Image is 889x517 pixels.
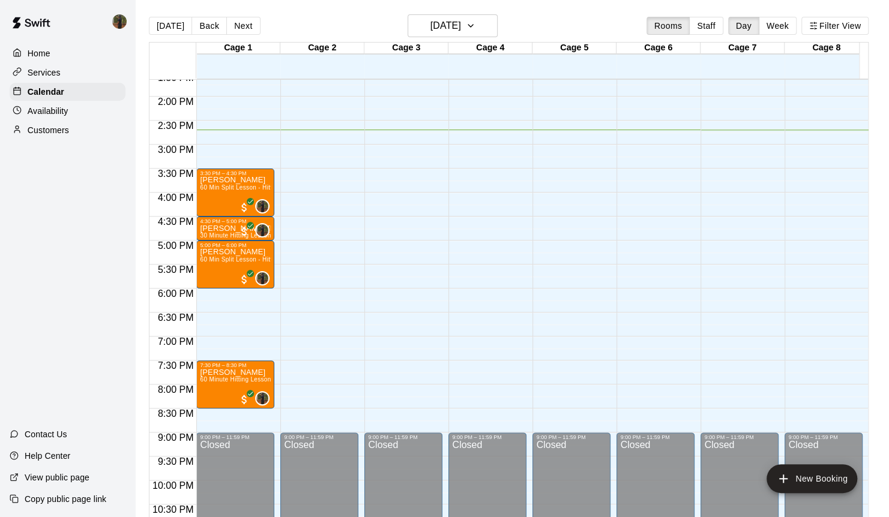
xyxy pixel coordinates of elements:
[284,434,355,440] div: 9:00 PM – 11:59 PM
[25,471,89,483] p: View public page
[25,450,70,462] p: Help Center
[155,312,197,323] span: 6:30 PM
[452,434,523,440] div: 9:00 PM – 11:59 PM
[200,218,271,224] div: 4:30 PM – 5:00 PM
[10,83,125,101] a: Calendar
[408,14,498,37] button: [DATE]
[149,480,196,491] span: 10:00 PM
[196,217,274,241] div: 4:30 PM – 5:00 PM: Smith Anderson
[200,434,271,440] div: 9:00 PM – 11:59 PM
[200,362,271,368] div: 7:30 PM – 8:30 PM
[200,242,271,248] div: 5:00 PM – 6:00 PM
[155,217,197,227] span: 4:30 PM
[155,264,197,275] span: 5:30 PM
[260,199,270,214] span: Mike Thatcher
[155,288,197,299] span: 6:00 PM
[10,44,125,62] a: Home
[260,391,270,405] span: Mike Thatcher
[801,17,869,35] button: Filter View
[701,43,785,54] div: Cage 7
[155,408,197,419] span: 8:30 PM
[704,434,775,440] div: 9:00 PM – 11:59 PM
[196,241,274,288] div: 5:00 PM – 6:00 PM: Jessica Koller
[191,17,227,35] button: Back
[28,124,69,136] p: Customers
[200,232,271,239] span: 30 Minute Hitting Lesson
[25,428,67,440] p: Contact Us
[646,17,690,35] button: Rooms
[238,393,250,405] span: All customers have paid
[200,184,306,191] span: 60 Min Split Lesson - Hitting/Pitching
[255,199,270,214] div: Mike Thatcher
[28,86,64,98] p: Calendar
[256,200,268,212] img: Mike Thatcher
[255,271,270,285] div: Mike Thatcher
[155,121,197,131] span: 2:30 PM
[759,17,797,35] button: Week
[155,360,197,371] span: 7:30 PM
[260,223,270,238] span: Mike Thatcher
[25,493,106,505] p: Copy public page link
[616,43,701,54] div: Cage 6
[728,17,759,35] button: Day
[256,272,268,284] img: Mike Thatcher
[28,67,61,79] p: Services
[368,434,439,440] div: 9:00 PM – 11:59 PM
[149,504,196,515] span: 10:30 PM
[532,43,616,54] div: Cage 5
[689,17,723,35] button: Staff
[256,224,268,236] img: Mike Thatcher
[280,43,364,54] div: Cage 2
[448,43,532,54] div: Cage 4
[785,43,869,54] div: Cage 8
[155,432,197,443] span: 9:00 PM
[200,256,306,263] span: 60 Min Split Lesson - Hitting/Pitching
[155,97,197,107] span: 2:00 PM
[155,193,197,203] span: 4:00 PM
[788,434,859,440] div: 9:00 PM – 11:59 PM
[536,434,607,440] div: 9:00 PM – 11:59 PM
[255,391,270,405] div: Mike Thatcher
[28,105,68,117] p: Availability
[226,17,260,35] button: Next
[364,43,448,54] div: Cage 3
[255,223,270,238] div: Mike Thatcher
[155,336,197,347] span: 7:00 PM
[200,376,271,383] span: 60 Minute Hitting Lesson
[238,226,250,238] span: All customers have paid
[200,170,271,176] div: 3:30 PM – 4:30 PM
[155,456,197,467] span: 9:30 PM
[430,17,461,34] h6: [DATE]
[10,121,125,139] a: Customers
[620,434,691,440] div: 9:00 PM – 11:59 PM
[256,392,268,404] img: Mike Thatcher
[155,169,197,179] span: 3:30 PM
[260,271,270,285] span: Mike Thatcher
[196,43,280,54] div: Cage 1
[196,169,274,217] div: 3:30 PM – 4:30 PM: Niko Svedruzic
[155,384,197,395] span: 8:00 PM
[155,241,197,251] span: 5:00 PM
[238,273,250,285] span: All customers have paid
[28,47,50,59] p: Home
[112,14,127,29] img: Mike Thatcher
[155,145,197,155] span: 3:00 PM
[149,17,192,35] button: [DATE]
[110,10,135,34] div: Mike Thatcher
[10,102,125,120] a: Availability
[767,464,857,493] button: add
[196,360,274,408] div: 7:30 PM – 8:30 PM: Patrick Eggleston
[10,64,125,82] a: Services
[238,202,250,214] span: All customers have paid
